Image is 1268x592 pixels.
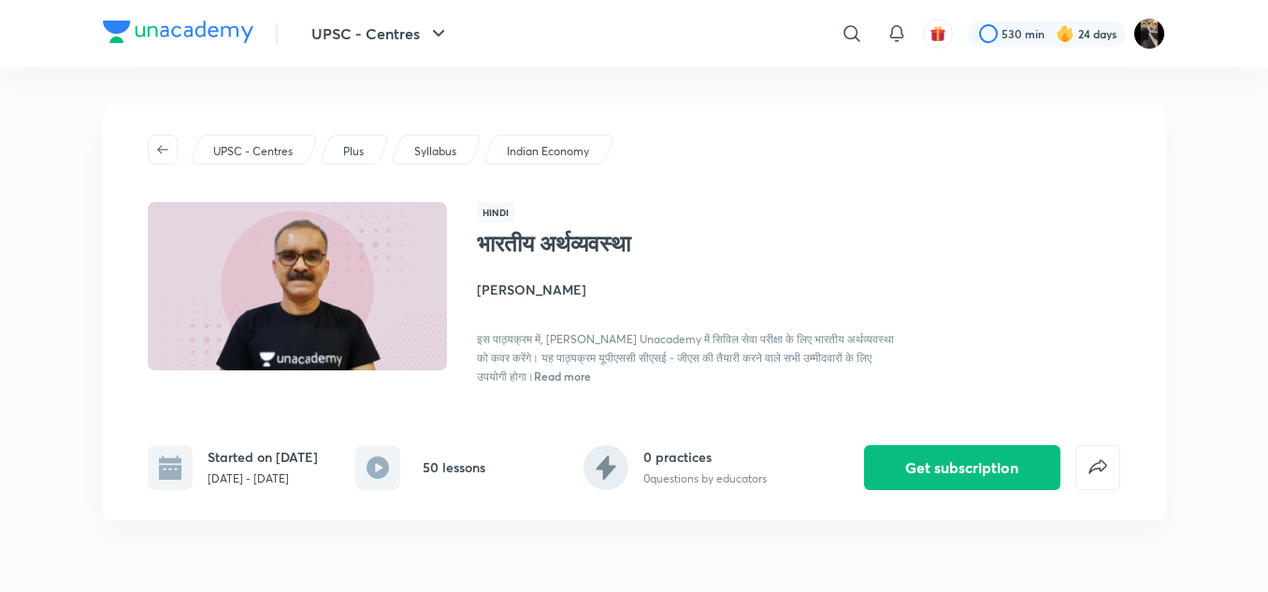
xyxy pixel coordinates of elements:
img: streak [1056,24,1074,43]
span: Hindi [477,202,514,223]
h6: 0 practices [643,447,767,467]
a: UPSC - Centres [210,143,296,160]
h4: [PERSON_NAME] [477,280,896,299]
button: Get subscription [864,445,1060,490]
img: avatar [929,25,946,42]
a: Company Logo [103,21,253,48]
button: false [1075,445,1120,490]
img: amit tripathi [1133,18,1165,50]
a: Indian Economy [504,143,593,160]
p: 0 questions by educators [643,470,767,487]
p: Plus [343,143,364,160]
a: Plus [340,143,367,160]
a: Syllabus [411,143,460,160]
span: इस पाठ्यक्रम में, [PERSON_NAME] Unacademy में सिविल सेवा परीक्षा के लिए भारतीय अर्थव्यवस्था को कव... [477,332,894,383]
button: avatar [923,19,953,49]
button: UPSC - Centres [300,15,461,52]
img: Thumbnail [145,200,450,372]
p: [DATE] - [DATE] [208,470,318,487]
h6: Started on [DATE] [208,447,318,467]
h6: 50 lessons [423,457,485,477]
img: Company Logo [103,21,253,43]
h1: भारतीय अर्थव्यवस्था [477,230,783,257]
p: UPSC - Centres [213,143,293,160]
p: Syllabus [414,143,456,160]
p: Indian Economy [507,143,589,160]
span: Read more [534,368,591,383]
